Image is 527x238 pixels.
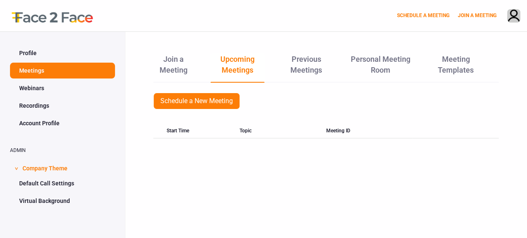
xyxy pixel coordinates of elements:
[430,53,482,82] a: Meeting Templates
[10,115,115,131] a: Account Profile
[10,98,115,114] a: Recordings
[10,148,115,153] h2: ADMIN
[10,45,115,61] a: Profile
[10,63,115,78] a: Meetings
[153,124,240,139] div: Start Time
[210,53,265,83] a: Upcoming Meetings
[153,93,240,109] a: Schedule a New Meeting
[10,80,115,96] a: Webinars
[397,13,450,18] a: SCHEDULE A MEETING
[281,53,332,82] a: Previous Meetings
[240,124,326,139] div: Topic
[22,160,67,175] span: Company Theme
[153,53,194,82] a: Join a Meeting
[10,193,115,209] a: Virtual Background
[458,13,497,18] a: JOIN A MEETING
[326,124,412,139] div: Meeting ID
[12,167,20,170] span: >
[507,10,520,23] img: avatar.710606db.png
[10,175,115,191] a: Default Call Settings
[348,53,413,82] a: Personal Meeting Room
